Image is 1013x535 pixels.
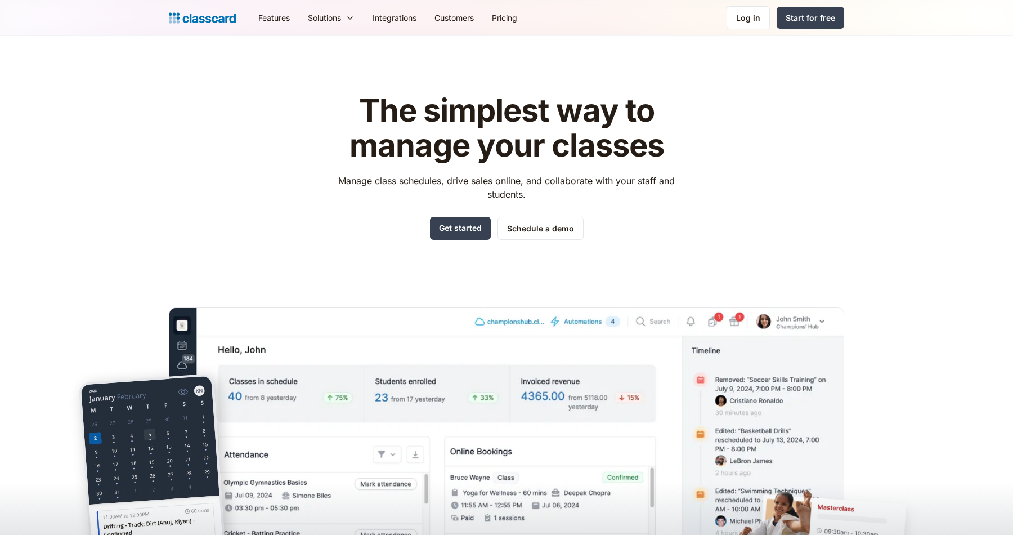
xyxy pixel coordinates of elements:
[328,174,685,201] p: Manage class schedules, drive sales online, and collaborate with your staff and students.
[425,5,483,30] a: Customers
[786,12,835,24] div: Start for free
[497,217,584,240] a: Schedule a demo
[483,5,526,30] a: Pricing
[727,6,770,29] a: Log in
[308,12,341,24] div: Solutions
[169,10,236,26] a: Logo
[299,5,364,30] div: Solutions
[328,93,685,163] h1: The simplest way to manage your classes
[430,217,491,240] a: Get started
[364,5,425,30] a: Integrations
[736,12,760,24] div: Log in
[249,5,299,30] a: Features
[777,7,844,29] a: Start for free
